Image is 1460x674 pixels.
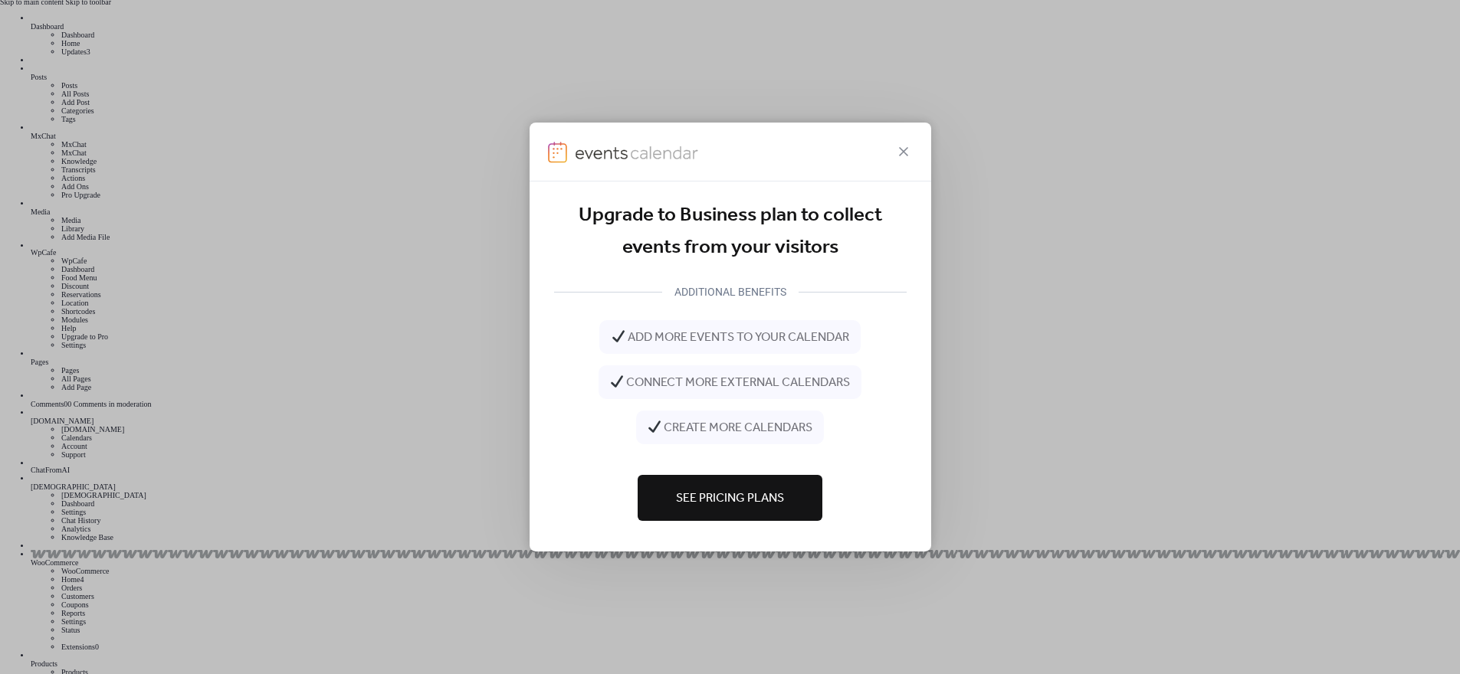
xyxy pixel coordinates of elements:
[575,142,699,163] img: logo-type
[554,200,907,263] div: Upgrade to Business plan to collect events from your visitors
[548,142,568,163] img: logo-icon
[648,419,812,437] span: create more calendars
[638,475,822,521] button: See Pricing Plans
[610,374,850,392] span: connect more external calendars
[611,375,623,388] img: ✔
[648,420,661,433] img: ✔
[676,489,784,508] span: See Pricing Plans
[612,330,625,342] img: ✔
[662,283,799,301] div: ADDITIONAL BENEFITS
[611,329,848,347] span: add more events to your calendar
